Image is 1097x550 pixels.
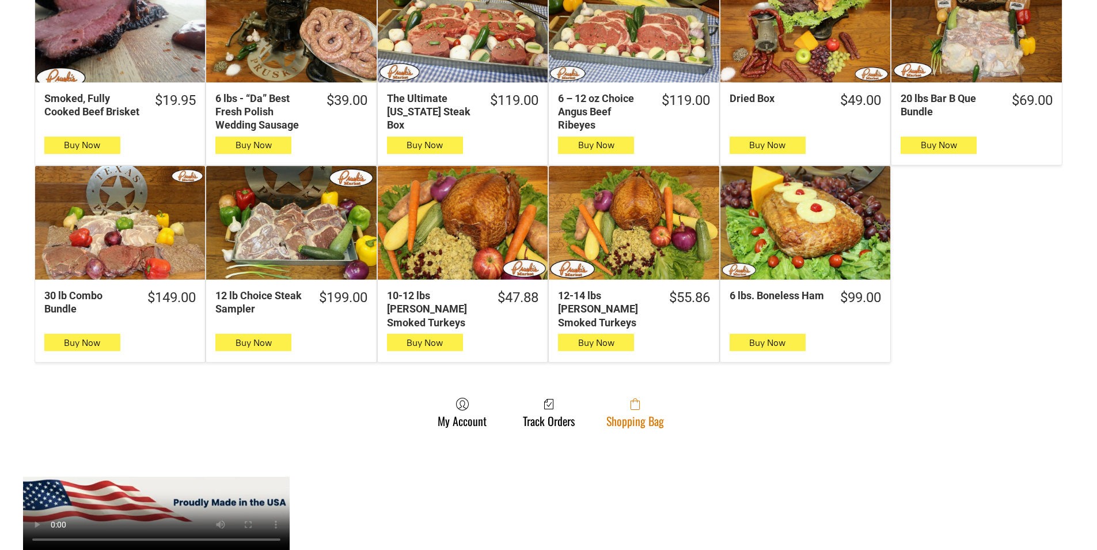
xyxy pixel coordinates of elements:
span: Buy Now [578,140,614,150]
span: Buy Now [64,140,100,150]
a: 30 lb Combo Bundle [35,166,205,280]
div: $19.95 [155,92,196,110]
a: $55.8612-14 lbs [PERSON_NAME] Smoked Turkeys [549,289,719,329]
button: Buy Now [558,334,634,351]
span: Buy Now [236,337,272,348]
a: Track Orders [517,397,580,428]
a: My Account [432,397,492,428]
a: $49.00Dried Box [720,92,890,110]
div: The Ultimate [US_STATE] Steak Box [387,92,475,132]
div: $55.86 [669,289,710,307]
span: Buy Now [749,337,785,348]
span: Buy Now [64,337,100,348]
div: $119.00 [490,92,538,110]
a: $119.00The Ultimate [US_STATE] Steak Box [378,92,548,132]
a: 6 lbs. Boneless Ham [720,166,890,280]
div: 20 lbs Bar B Que Bundle [901,92,996,119]
div: $49.00 [840,92,881,110]
div: 6 – 12 oz Choice Angus Beef Ribeyes [558,92,646,132]
div: $47.88 [498,289,538,307]
div: 6 lbs. Boneless Ham [730,289,825,302]
button: Buy Now [730,334,806,351]
a: $39.006 lbs - “Da” Best Fresh Polish Wedding Sausage [206,92,376,132]
button: Buy Now [730,137,806,154]
div: Smoked, Fully Cooked Beef Brisket [44,92,140,119]
span: Buy Now [407,140,443,150]
div: 6 lbs - “Da” Best Fresh Polish Wedding Sausage [215,92,311,132]
a: 10-12 lbs Pruski&#39;s Smoked Turkeys [378,166,548,280]
button: Buy Now [387,334,463,351]
a: 12 lb Choice Steak Sampler [206,166,376,280]
div: Dried Box [730,92,825,105]
div: $149.00 [147,289,196,307]
a: $99.006 lbs. Boneless Ham [720,289,890,307]
a: $149.0030 lb Combo Bundle [35,289,205,316]
button: Buy Now [558,137,634,154]
span: Buy Now [236,140,272,150]
span: Buy Now [578,337,614,348]
a: $199.0012 lb Choice Steak Sampler [206,289,376,316]
button: Buy Now [215,334,291,351]
a: $119.006 – 12 oz Choice Angus Beef Ribeyes [549,92,719,132]
a: $19.95Smoked, Fully Cooked Beef Brisket [35,92,205,119]
span: Buy Now [921,140,957,150]
div: $39.00 [327,92,367,110]
div: $119.00 [662,92,710,110]
a: $69.0020 lbs Bar B Que Bundle [891,92,1061,119]
button: Buy Now [44,334,120,351]
div: 10-12 lbs [PERSON_NAME] Smoked Turkeys [387,289,483,329]
a: Shopping Bag [601,397,670,428]
button: Buy Now [44,137,120,154]
div: 30 lb Combo Bundle [44,289,132,316]
button: Buy Now [215,137,291,154]
div: $69.00 [1012,92,1053,110]
div: 12-14 lbs [PERSON_NAME] Smoked Turkeys [558,289,654,329]
a: $47.8810-12 lbs [PERSON_NAME] Smoked Turkeys [378,289,548,329]
span: Buy Now [749,140,785,150]
div: 12 lb Choice Steak Sampler [215,289,303,316]
button: Buy Now [387,137,463,154]
button: Buy Now [901,137,977,154]
a: 12-14 lbs Pruski&#39;s Smoked Turkeys [549,166,719,280]
div: $99.00 [840,289,881,307]
span: Buy Now [407,337,443,348]
div: $199.00 [319,289,367,307]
